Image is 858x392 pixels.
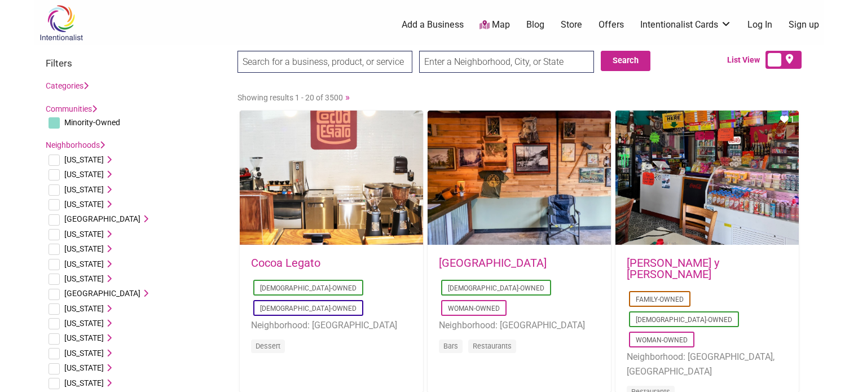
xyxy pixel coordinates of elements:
[64,378,104,387] span: [US_STATE]
[64,349,104,358] span: [US_STATE]
[473,342,512,350] a: Restaurants
[251,318,412,333] li: Neighborhood: [GEOGRAPHIC_DATA]
[251,256,320,270] a: Cocoa Legato
[64,244,104,253] span: [US_STATE]
[402,19,464,31] a: Add a Business
[34,5,88,41] img: Intentionalist
[64,274,104,283] span: [US_STATE]
[443,342,458,350] a: Bars
[46,58,226,69] h3: Filters
[727,54,765,66] span: List View
[561,19,582,31] a: Store
[46,140,105,149] a: Neighborhoods
[448,305,500,312] a: Woman-Owned
[479,19,510,32] a: Map
[64,185,104,194] span: [US_STATE]
[789,19,819,31] a: Sign up
[64,304,104,313] span: [US_STATE]
[64,289,140,298] span: [GEOGRAPHIC_DATA]
[636,296,684,303] a: Family-Owned
[260,284,357,292] a: [DEMOGRAPHIC_DATA]-Owned
[46,81,89,90] a: Categories
[46,104,97,113] a: Communities
[64,170,104,179] span: [US_STATE]
[747,19,772,31] a: Log In
[64,333,104,342] span: [US_STATE]
[64,319,104,328] span: [US_STATE]
[439,256,547,270] a: [GEOGRAPHIC_DATA]
[64,363,104,372] span: [US_STATE]
[64,214,140,223] span: [GEOGRAPHIC_DATA]
[256,342,280,350] a: Dessert
[640,19,732,31] a: Intentionalist Cards
[64,155,104,164] span: [US_STATE]
[439,318,600,333] li: Neighborhood: [GEOGRAPHIC_DATA]
[64,259,104,268] span: [US_STATE]
[64,118,120,127] span: Minority-Owned
[237,93,343,102] span: Showing results 1 - 20 of 3500
[636,316,732,324] a: [DEMOGRAPHIC_DATA]-Owned
[419,51,594,73] input: Enter a Neighborhood, City, or State
[260,305,357,312] a: [DEMOGRAPHIC_DATA]-Owned
[636,336,688,344] a: Woman-Owned
[526,19,544,31] a: Blog
[345,91,350,103] a: »
[64,230,104,239] span: [US_STATE]
[237,51,412,73] input: Search for a business, product, or service
[627,256,719,281] a: [PERSON_NAME] y [PERSON_NAME]
[599,19,624,31] a: Offers
[627,350,787,378] li: Neighborhood: [GEOGRAPHIC_DATA], [GEOGRAPHIC_DATA]
[64,200,104,209] span: [US_STATE]
[601,51,650,71] button: Search
[448,284,544,292] a: [DEMOGRAPHIC_DATA]-Owned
